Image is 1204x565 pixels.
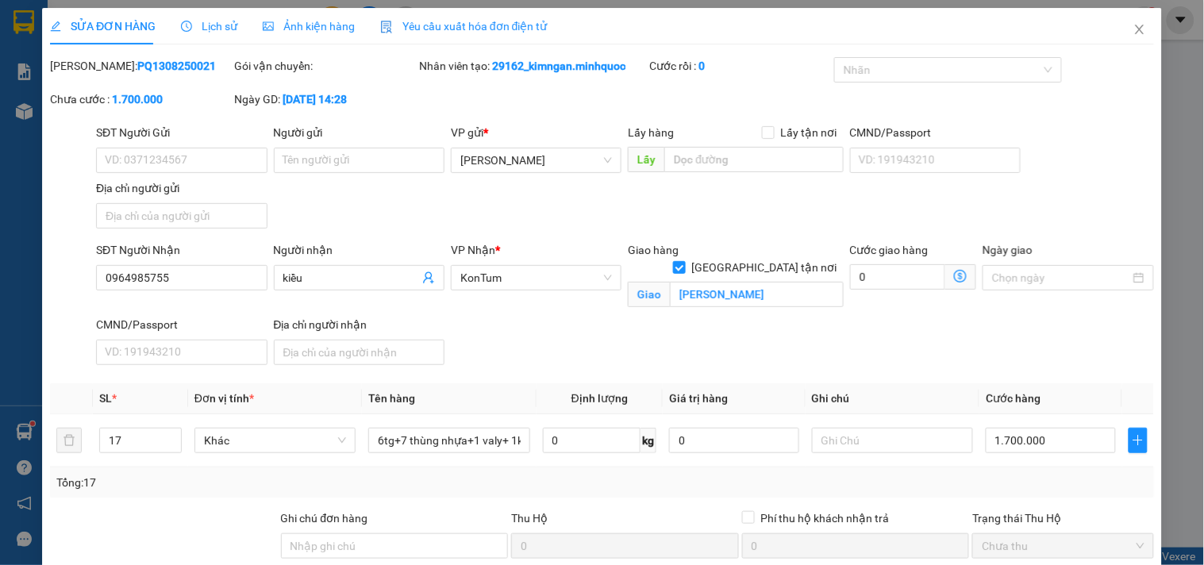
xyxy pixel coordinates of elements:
[56,474,466,491] div: Tổng: 17
[492,60,625,72] b: 29162_kimngan.minhquoc
[451,244,495,256] span: VP Nhận
[629,147,665,172] span: Lấy
[56,428,82,453] button: delete
[148,59,664,79] li: Hotline: 02603 855 855, 0903511350
[99,392,112,405] span: SL
[235,90,416,108] div: Ngày GD:
[699,60,706,72] b: 0
[235,57,416,75] div: Gói vận chuyển:
[181,20,237,33] span: Lịch sử
[96,124,267,141] div: SĐT Người Gửi
[812,428,973,453] input: Ghi Chú
[669,392,728,405] span: Giá trị hàng
[983,244,1033,256] label: Ngày giao
[1129,428,1148,453] button: plus
[368,392,415,405] span: Tên hàng
[629,126,675,139] span: Lấy hàng
[460,148,612,172] span: Phổ Quang
[96,241,267,259] div: SĐT Người Nhận
[50,57,231,75] div: [PERSON_NAME]:
[281,512,368,525] label: Ghi chú đơn hàng
[380,20,548,33] span: Yêu cầu xuất hóa đơn điện tử
[451,124,621,141] div: VP gửi
[954,270,967,282] span: dollar-circle
[137,60,216,72] b: PQ1308250021
[972,509,1153,527] div: Trạng thái Thu Hộ
[1129,434,1147,447] span: plus
[850,124,1021,141] div: CMND/Passport
[112,93,163,106] b: 1.700.000
[368,428,529,453] input: VD: Bàn, Ghế
[511,512,548,525] span: Thu Hộ
[671,282,844,307] input: Giao tận nơi
[629,244,679,256] span: Giao hàng
[96,203,267,229] input: Địa chỉ của người gửi
[422,271,435,284] span: user-add
[640,428,656,453] span: kg
[686,259,844,276] span: [GEOGRAPHIC_DATA] tận nơi
[992,269,1129,286] input: Ngày giao
[281,533,509,559] input: Ghi chú đơn hàng
[96,179,267,197] div: Địa chỉ người gửi
[274,340,444,365] input: Địa chỉ của người nhận
[50,20,156,33] span: SỬA ĐƠN HÀNG
[665,147,844,172] input: Dọc đường
[20,115,243,141] b: GỬI : [PERSON_NAME]
[274,241,444,259] div: Người nhận
[806,383,979,414] th: Ghi chú
[755,509,896,527] span: Phí thu hộ khách nhận trả
[204,429,346,452] span: Khác
[1133,23,1146,36] span: close
[380,21,393,33] img: icon
[263,21,274,32] span: picture
[419,57,647,75] div: Nhân viên tạo:
[460,266,612,290] span: KonTum
[986,392,1041,405] span: Cước hàng
[629,282,671,307] span: Giao
[263,20,355,33] span: Ảnh kiện hàng
[775,124,844,141] span: Lấy tận nơi
[50,90,231,108] div: Chưa cước :
[850,264,946,290] input: Cước giao hàng
[1117,8,1162,52] button: Close
[148,39,664,59] li: 649 [PERSON_NAME], Phường Kon Tum
[982,534,1144,558] span: Chưa thu
[274,316,444,333] div: Địa chỉ người nhận
[50,21,61,32] span: edit
[20,20,99,99] img: logo.jpg
[274,124,444,141] div: Người gửi
[283,93,348,106] b: [DATE] 14:28
[181,21,192,32] span: clock-circle
[96,316,267,333] div: CMND/Passport
[194,392,254,405] span: Đơn vị tính
[650,57,831,75] div: Cước rồi :
[571,392,628,405] span: Định lượng
[850,244,929,256] label: Cước giao hàng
